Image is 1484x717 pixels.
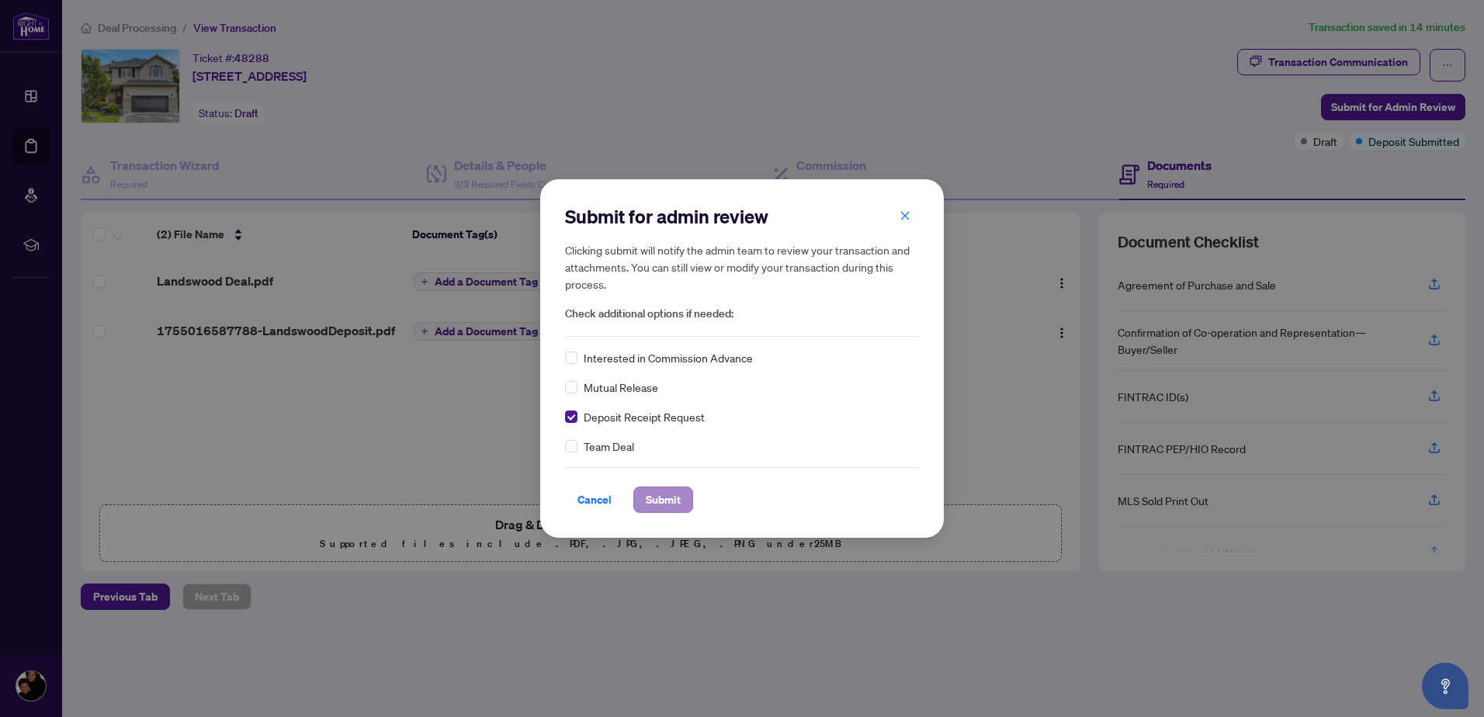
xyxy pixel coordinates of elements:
[1422,663,1468,709] button: Open asap
[900,210,910,221] span: close
[584,408,705,425] span: Deposit Receipt Request
[565,241,919,293] h5: Clicking submit will notify the admin team to review your transaction and attachments. You can st...
[577,487,612,512] span: Cancel
[584,438,634,455] span: Team Deal
[584,379,658,396] span: Mutual Release
[584,349,753,366] span: Interested in Commission Advance
[646,487,681,512] span: Submit
[565,487,624,513] button: Cancel
[565,305,919,323] span: Check additional options if needed:
[633,487,693,513] button: Submit
[565,204,919,229] h2: Submit for admin review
